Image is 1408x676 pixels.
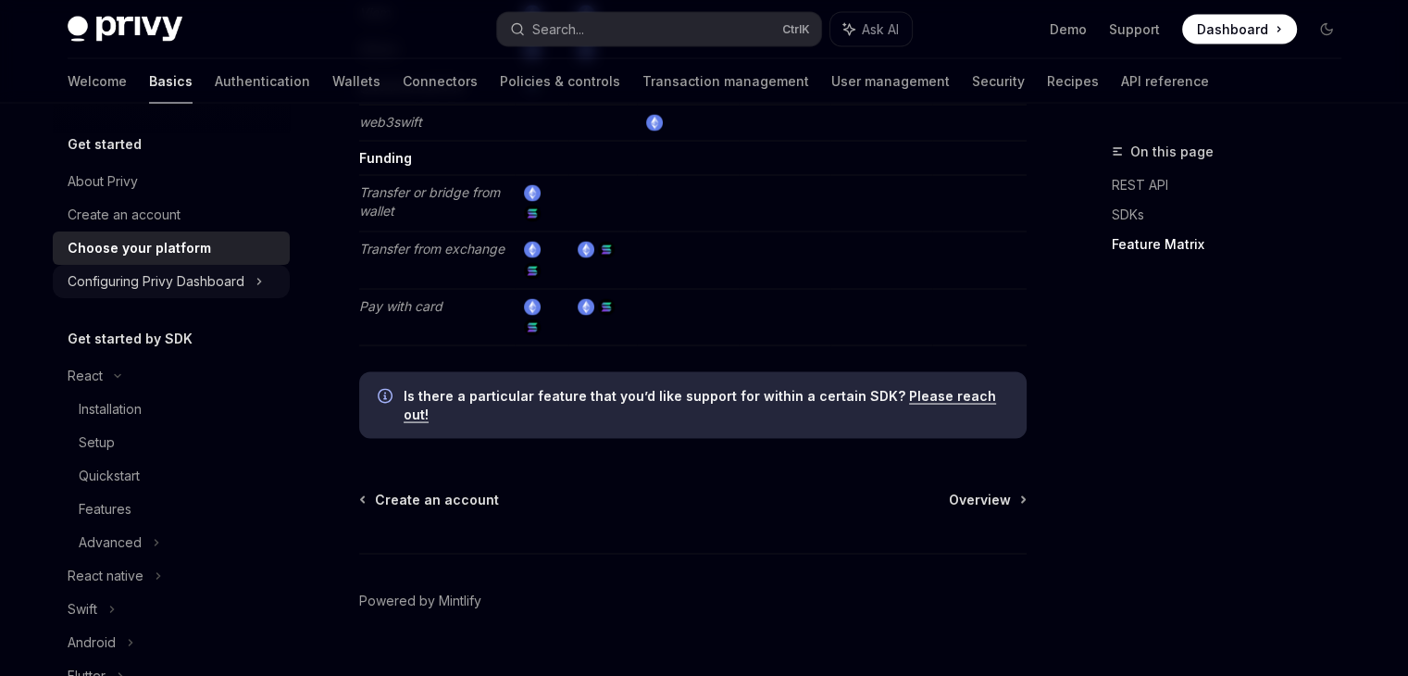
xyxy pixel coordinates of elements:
a: Please reach out! [404,388,996,423]
a: API reference [1121,59,1209,104]
span: Dashboard [1197,20,1268,39]
a: Choose your platform [53,232,290,265]
div: Android [68,632,116,654]
button: Toggle dark mode [1312,15,1341,44]
img: ethereum.png [578,299,594,316]
div: React native [68,565,143,587]
a: Welcome [68,59,127,104]
a: Authentication [215,59,310,104]
a: Security [972,59,1025,104]
img: ethereum.png [578,242,594,258]
div: Setup [79,432,115,454]
div: React [68,365,103,387]
img: solana.png [598,242,615,258]
img: solana.png [524,206,541,222]
a: Basics [149,59,193,104]
div: Advanced [79,532,142,554]
a: Dashboard [1182,15,1297,44]
h5: Get started [68,133,142,156]
a: About Privy [53,165,290,198]
a: SDKs [1112,200,1356,230]
em: Transfer or bridge from wallet [359,184,500,219]
svg: Info [378,389,396,407]
a: Feature Matrix [1112,230,1356,259]
a: User management [831,59,950,104]
div: Installation [79,398,142,420]
div: About Privy [68,170,138,193]
a: Features [53,493,290,526]
a: REST API [1112,170,1356,200]
a: Setup [53,426,290,459]
div: Choose your platform [68,237,211,259]
strong: Funding [359,150,412,166]
a: Transaction management [642,59,809,104]
em: Transfer from exchange [359,241,505,257]
a: Recipes [1047,59,1099,104]
span: On this page [1130,141,1214,163]
div: Create an account [68,204,181,226]
span: Create an account [375,491,499,509]
a: Overview [949,491,1025,509]
img: ethereum.png [524,185,541,202]
div: Search... [532,19,584,41]
strong: Is there a particular feature that you’d like support for within a certain SDK? [404,388,905,404]
em: Pay with card [359,298,442,314]
img: solana.png [524,263,541,280]
a: Connectors [403,59,478,104]
a: Support [1109,20,1160,39]
a: Create an account [53,198,290,232]
a: Powered by Mintlify [359,592,481,610]
div: Swift [68,598,97,620]
div: Configuring Privy Dashboard [68,270,244,293]
span: Overview [949,491,1011,509]
a: Create an account [361,491,499,509]
div: Quickstart [79,465,140,487]
img: ethereum.png [524,299,541,316]
h5: Get started by SDK [68,328,193,350]
div: Features [79,498,131,520]
img: ethereum.png [646,115,663,131]
a: Policies & controls [500,59,620,104]
a: Installation [53,393,290,426]
a: Wallets [332,59,380,104]
button: Ask AI [830,13,912,46]
a: Quickstart [53,459,290,493]
img: solana.png [598,299,615,316]
button: Search...CtrlK [497,13,821,46]
span: Ask AI [862,20,899,39]
img: ethereum.png [524,242,541,258]
em: web3swift [359,114,422,130]
span: Ctrl K [782,22,810,37]
img: solana.png [524,319,541,336]
img: dark logo [68,17,182,43]
a: Demo [1050,20,1087,39]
